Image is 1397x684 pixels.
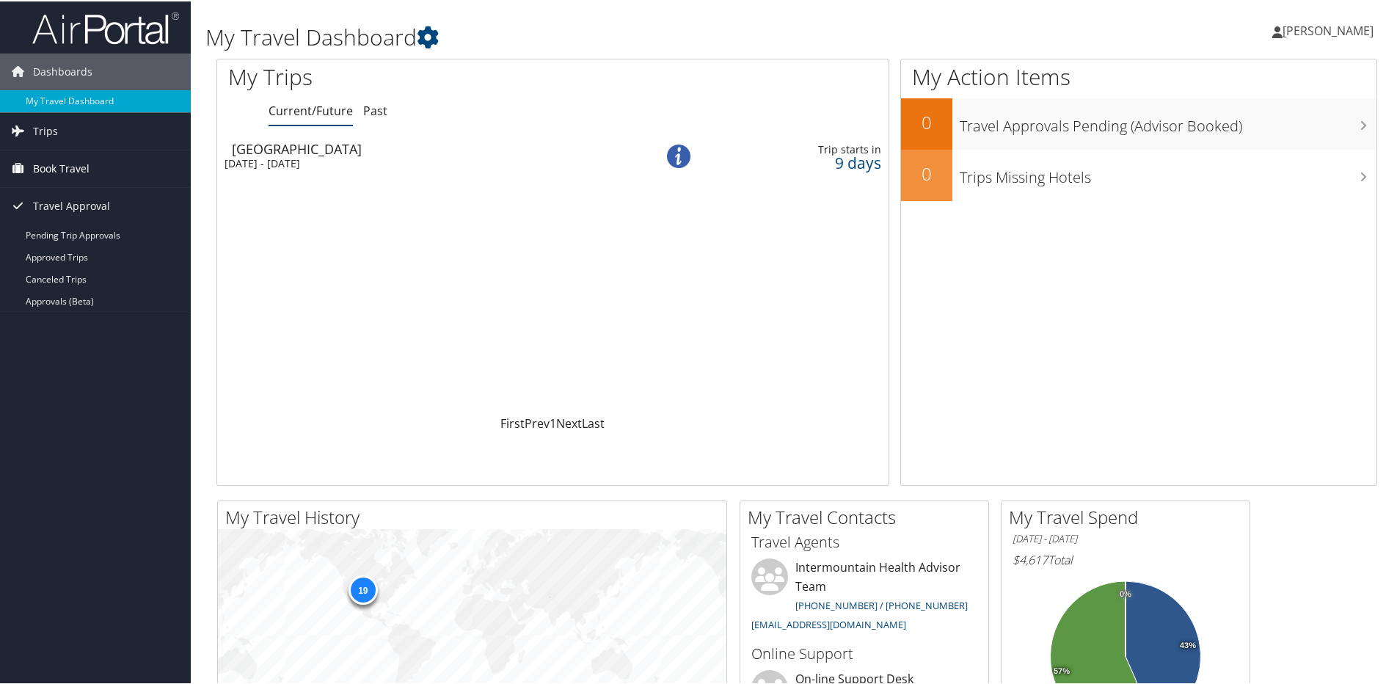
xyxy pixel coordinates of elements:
[1009,503,1250,528] h2: My Travel Spend
[901,60,1376,91] h1: My Action Items
[667,143,690,167] img: alert-flat-solid-info.png
[901,97,1376,148] a: 0Travel Approvals Pending (Advisor Booked)
[744,557,985,636] li: Intermountain Health Advisor Team
[795,597,968,611] a: [PHONE_NUMBER] / [PHONE_NUMBER]
[901,148,1376,200] a: 0Trips Missing Hotels
[33,149,90,186] span: Book Travel
[1180,640,1196,649] tspan: 43%
[1120,589,1131,597] tspan: 0%
[225,503,726,528] h2: My Travel History
[751,642,977,663] h3: Online Support
[269,101,353,117] a: Current/Future
[901,160,952,185] h2: 0
[748,503,988,528] h2: My Travel Contacts
[751,616,906,630] a: [EMAIL_ADDRESS][DOMAIN_NAME]
[901,109,952,134] h2: 0
[582,414,605,430] a: Last
[228,60,598,91] h1: My Trips
[556,414,582,430] a: Next
[751,531,977,551] h3: Travel Agents
[33,186,110,223] span: Travel Approval
[1272,7,1388,51] a: [PERSON_NAME]
[550,414,556,430] a: 1
[205,21,994,51] h1: My Travel Dashboard
[1013,550,1048,567] span: $4,617
[1054,666,1070,674] tspan: 57%
[960,159,1376,186] h3: Trips Missing Hotels
[348,574,377,603] div: 19
[1013,531,1239,545] h6: [DATE] - [DATE]
[734,142,880,155] div: Trip starts in
[33,112,58,148] span: Trips
[525,414,550,430] a: Prev
[33,52,92,89] span: Dashboards
[363,101,387,117] a: Past
[500,414,525,430] a: First
[225,156,616,169] div: [DATE] - [DATE]
[32,10,179,44] img: airportal-logo.png
[1013,550,1239,567] h6: Total
[734,155,880,168] div: 9 days
[232,141,623,154] div: [GEOGRAPHIC_DATA]
[960,107,1376,135] h3: Travel Approvals Pending (Advisor Booked)
[1283,21,1374,37] span: [PERSON_NAME]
